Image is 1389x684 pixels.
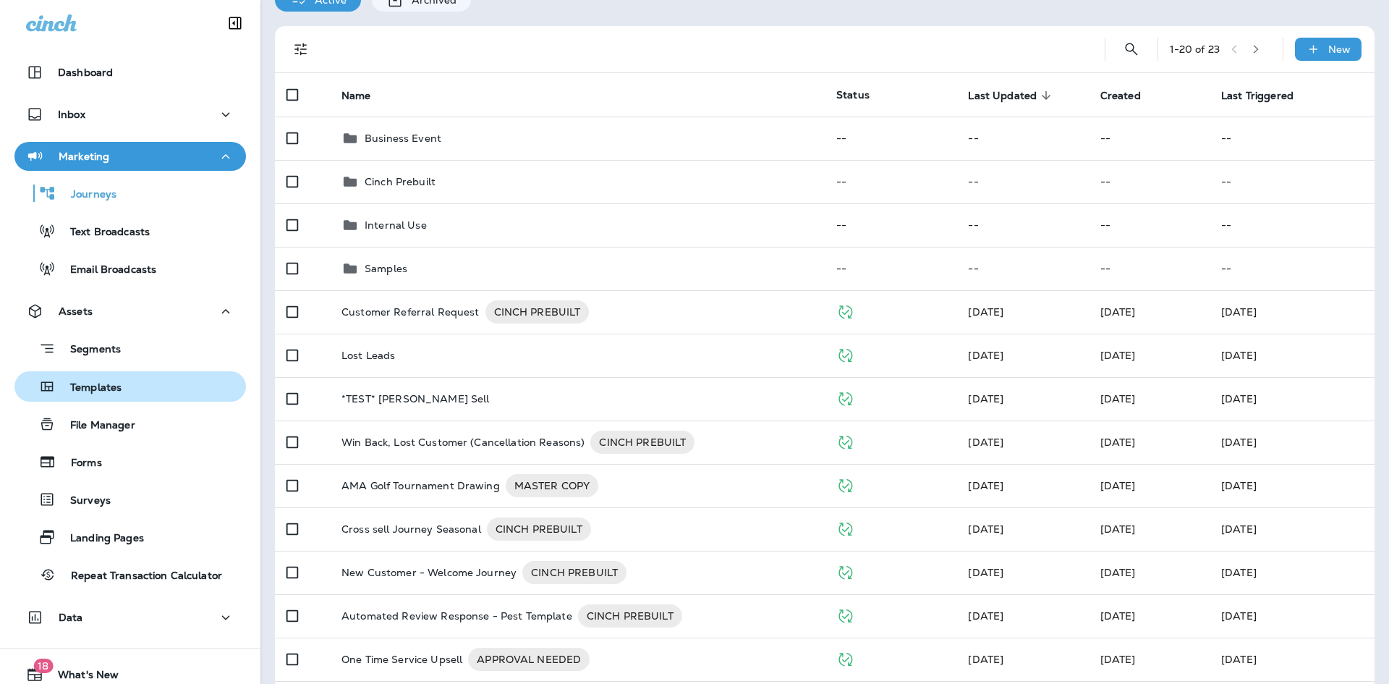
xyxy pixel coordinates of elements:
[341,431,585,454] p: Win Back, Lost Customer (Cancellation Reasons)
[1210,638,1375,681] td: [DATE]
[14,178,246,208] button: Journeys
[968,349,1003,362] span: Jason Munk
[836,608,854,621] span: Published
[578,604,682,628] div: CINCH PREBUILT
[56,263,156,277] p: Email Broadcasts
[1210,203,1375,247] td: --
[341,393,490,405] p: *TEST* [PERSON_NAME] Sell
[968,566,1003,579] span: Jason Munk
[825,203,956,247] td: --
[1210,551,1375,594] td: [DATE]
[836,565,854,578] span: Published
[968,305,1003,318] span: Anthony Olivias
[14,560,246,590] button: Repeat Transaction Calculator
[14,142,246,171] button: Marketing
[14,58,246,87] button: Dashboard
[341,89,390,102] span: Name
[1210,160,1375,203] td: --
[590,435,694,449] span: CINCH PREBUILT
[836,478,854,491] span: Published
[33,659,53,673] span: 18
[56,532,144,546] p: Landing Pages
[487,522,591,536] span: CINCH PREBUILT
[1210,464,1375,507] td: [DATE]
[1221,89,1312,102] span: Last Triggered
[968,479,1003,492] span: Anthony Olivias
[1170,43,1220,55] div: 1 - 20 of 23
[341,648,462,671] p: One Time Service Upsell
[1100,305,1136,318] span: Jason Munk
[968,523,1003,536] span: Jason Munk
[1100,653,1136,666] span: Jason Munk
[578,609,682,623] span: CINCH PREBUILT
[1210,334,1375,377] td: [DATE]
[590,431,694,454] div: CINCH PREBUILT
[836,651,854,664] span: Published
[14,522,246,552] button: Landing Pages
[14,409,246,439] button: File Manager
[1100,349,1136,362] span: Jason Munk
[1210,290,1375,334] td: [DATE]
[1100,479,1136,492] span: Anthony Olivias
[836,304,854,317] span: Published
[968,89,1055,102] span: Last Updated
[14,297,246,326] button: Assets
[58,67,113,78] p: Dashboard
[14,216,246,246] button: Text Broadcasts
[1210,421,1375,464] td: [DATE]
[365,219,427,231] p: Internal Use
[286,35,315,64] button: Filters
[341,350,395,361] p: Lost Leads
[968,609,1003,622] span: Anthony Olivias
[825,247,956,290] td: --
[56,343,121,358] p: Segments
[956,203,1088,247] td: --
[1100,392,1136,405] span: Anthony Olivias
[341,561,517,584] p: New Customer - Welcome Journey
[1210,507,1375,551] td: [DATE]
[485,305,590,319] span: CINCH PREBUILT
[58,109,85,120] p: Inbox
[1100,523,1136,536] span: Jason Munk
[59,151,109,162] p: Marketing
[56,226,150,240] p: Text Broadcasts
[1117,35,1146,64] button: Search Journeys
[56,419,135,433] p: File Manager
[1100,436,1136,449] span: Anthony Olivias
[968,653,1003,666] span: Anthony Olivias
[341,90,371,102] span: Name
[14,447,246,477] button: Forms
[56,494,111,508] p: Surveys
[1100,566,1136,579] span: Jason Munk
[956,160,1088,203] td: --
[14,603,246,632] button: Data
[1089,203,1210,247] td: --
[825,160,956,203] td: --
[59,305,93,317] p: Assets
[968,392,1003,405] span: Anthony Olivias
[836,521,854,534] span: Published
[825,117,956,160] td: --
[14,484,246,515] button: Surveys
[1328,43,1351,55] p: New
[968,436,1003,449] span: Jason Munk
[14,100,246,129] button: Inbox
[836,391,854,404] span: Published
[1089,160,1210,203] td: --
[365,132,441,144] p: Business Event
[506,478,599,493] span: MASTER COPY
[836,434,854,447] span: Published
[341,300,480,324] p: Customer Referral Request
[56,188,116,202] p: Journeys
[1089,117,1210,160] td: --
[341,604,572,628] p: Automated Review Response - Pest Template
[56,381,122,395] p: Templates
[1210,247,1375,290] td: --
[1210,594,1375,638] td: [DATE]
[836,88,870,101] span: Status
[365,176,436,187] p: Cinch Prebuilt
[506,474,599,497] div: MASTER COPY
[836,347,854,360] span: Published
[468,652,590,667] span: APPROVAL NEEDED
[1210,377,1375,421] td: [DATE]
